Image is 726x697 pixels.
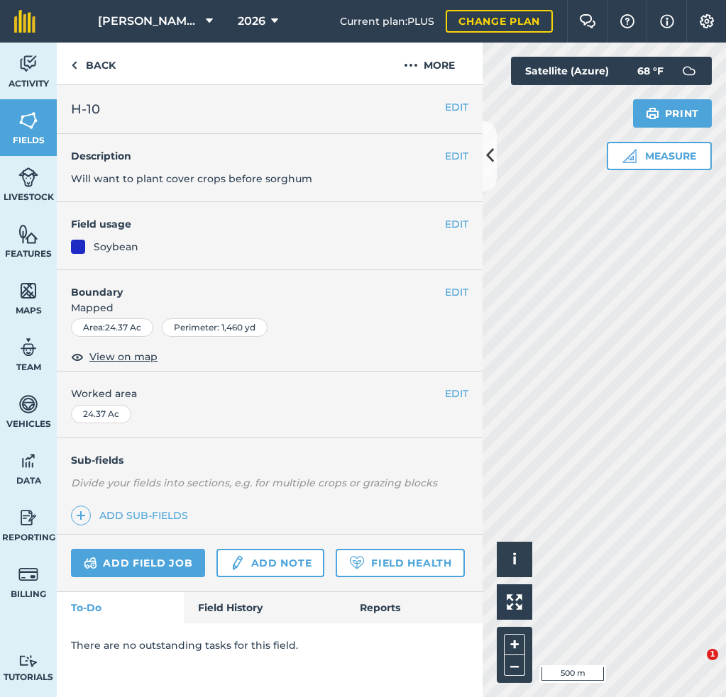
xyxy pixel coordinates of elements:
button: EDIT [445,99,468,115]
img: svg+xml;base64,PHN2ZyB4bWxucz0iaHR0cDovL3d3dy53My5vcmcvMjAwMC9zdmciIHdpZHRoPSI1NiIgaGVpZ2h0PSI2MC... [18,223,38,245]
img: svg+xml;base64,PD94bWwgdmVyc2lvbj0iMS4wIiBlbmNvZGluZz0idXRmLTgiPz4KPCEtLSBHZW5lcmF0b3I6IEFkb2JlIE... [18,654,38,668]
h4: Boundary [57,270,445,300]
div: Perimeter : 1,460 yd [162,318,268,337]
button: View on map [71,348,158,365]
button: Satellite (Azure) [511,57,647,85]
iframe: Intercom live chat [678,649,712,683]
img: A cog icon [698,14,715,28]
span: [PERSON_NAME] Farm [98,13,200,30]
img: svg+xml;base64,PHN2ZyB4bWxucz0iaHR0cDovL3d3dy53My5vcmcvMjAwMC9zdmciIHdpZHRoPSIxOSIgaGVpZ2h0PSIyNC... [646,105,659,122]
a: To-Do [57,592,184,623]
button: EDIT [445,148,468,164]
img: svg+xml;base64,PD94bWwgdmVyc2lvbj0iMS4wIiBlbmNvZGluZz0idXRmLTgiPz4KPCEtLSBHZW5lcmF0b3I6IEFkb2JlIE... [18,53,38,74]
div: Area : 24.37 Ac [71,318,153,337]
img: svg+xml;base64,PHN2ZyB4bWxucz0iaHR0cDovL3d3dy53My5vcmcvMjAwMC9zdmciIHdpZHRoPSI5IiBoZWlnaHQ9IjI0Ii... [71,57,77,74]
em: Divide your fields into sections, e.g. for multiple crops or grazing blocks [71,476,437,489]
img: svg+xml;base64,PHN2ZyB4bWxucz0iaHR0cDovL3d3dy53My5vcmcvMjAwMC9zdmciIHdpZHRoPSI1NiIgaGVpZ2h0PSI2MC... [18,110,38,131]
img: svg+xml;base64,PD94bWwgdmVyc2lvbj0iMS4wIiBlbmNvZGluZz0idXRmLTgiPz4KPCEtLSBHZW5lcmF0b3I6IEFkb2JlIE... [229,554,245,571]
a: Add note [216,549,324,577]
button: + [504,634,525,655]
span: View on map [89,349,158,364]
img: Two speech bubbles overlapping with the left bubble in the forefront [579,14,596,28]
span: 68 ° F [637,57,664,85]
img: svg+xml;base64,PD94bWwgdmVyc2lvbj0iMS4wIiBlbmNvZGluZz0idXRmLTgiPz4KPCEtLSBHZW5lcmF0b3I6IEFkb2JlIE... [18,337,38,358]
img: svg+xml;base64,PD94bWwgdmVyc2lvbj0iMS4wIiBlbmNvZGluZz0idXRmLTgiPz4KPCEtLSBHZW5lcmF0b3I6IEFkb2JlIE... [18,167,38,188]
button: EDIT [445,216,468,232]
p: There are no outstanding tasks for this field. [71,637,468,653]
a: Add sub-fields [71,506,194,525]
img: svg+xml;base64,PD94bWwgdmVyc2lvbj0iMS4wIiBlbmNvZGluZz0idXRmLTgiPz4KPCEtLSBHZW5lcmF0b3I6IEFkb2JlIE... [18,394,38,415]
h4: Description [71,148,468,164]
button: i [497,542,532,577]
img: A question mark icon [619,14,636,28]
button: EDIT [445,284,468,300]
span: 1 [707,649,718,660]
img: Ruler icon [622,149,637,163]
a: Back [57,43,130,84]
img: svg+xml;base64,PHN2ZyB4bWxucz0iaHR0cDovL3d3dy53My5vcmcvMjAwMC9zdmciIHdpZHRoPSIyMCIgaGVpZ2h0PSIyNC... [404,57,418,74]
img: svg+xml;base64,PHN2ZyB4bWxucz0iaHR0cDovL3d3dy53My5vcmcvMjAwMC9zdmciIHdpZHRoPSIxOCIgaGVpZ2h0PSIyNC... [71,348,84,365]
div: 24.37 Ac [71,405,131,423]
button: EDIT [445,386,468,401]
div: Soybean [94,239,138,255]
button: More [376,43,483,84]
img: svg+xml;base64,PHN2ZyB4bWxucz0iaHR0cDovL3d3dy53My5vcmcvMjAwMC9zdmciIHdpZHRoPSIxNCIgaGVpZ2h0PSIyNC... [76,507,86,524]
span: i [512,550,517,568]
a: Add field job [71,549,205,577]
img: Four arrows, one pointing top left, one top right, one bottom right and the last bottom left [507,594,522,610]
img: svg+xml;base64,PD94bWwgdmVyc2lvbj0iMS4wIiBlbmNvZGluZz0idXRmLTgiPz4KPCEtLSBHZW5lcmF0b3I6IEFkb2JlIE... [18,564,38,585]
a: Reports [346,592,483,623]
h4: Sub-fields [57,452,483,468]
img: svg+xml;base64,PHN2ZyB4bWxucz0iaHR0cDovL3d3dy53My5vcmcvMjAwMC9zdmciIHdpZHRoPSIxNyIgaGVpZ2h0PSIxNy... [660,13,674,30]
img: svg+xml;base64,PD94bWwgdmVyc2lvbj0iMS4wIiBlbmNvZGluZz0idXRmLTgiPz4KPCEtLSBHZW5lcmF0b3I6IEFkb2JlIE... [18,450,38,472]
a: Field Health [336,549,464,577]
a: Change plan [446,10,553,33]
span: Will want to plant cover crops before sorghum [71,172,312,185]
span: Mapped [57,300,483,316]
span: 2026 [238,13,265,30]
button: Measure [607,142,712,170]
span: Worked area [71,386,468,401]
button: – [504,655,525,676]
img: svg+xml;base64,PD94bWwgdmVyc2lvbj0iMS4wIiBlbmNvZGluZz0idXRmLTgiPz4KPCEtLSBHZW5lcmF0b3I6IEFkb2JlIE... [84,554,97,571]
a: Field History [184,592,345,623]
img: fieldmargin Logo [14,10,35,33]
h4: Field usage [71,216,445,232]
span: Current plan : PLUS [340,13,434,29]
button: 68 °F [623,57,712,85]
span: H-10 [71,99,100,119]
img: svg+xml;base64,PD94bWwgdmVyc2lvbj0iMS4wIiBlbmNvZGluZz0idXRmLTgiPz4KPCEtLSBHZW5lcmF0b3I6IEFkb2JlIE... [675,57,703,85]
img: svg+xml;base64,PD94bWwgdmVyc2lvbj0iMS4wIiBlbmNvZGluZz0idXRmLTgiPz4KPCEtLSBHZW5lcmF0b3I6IEFkb2JlIE... [18,507,38,528]
button: Print [633,99,713,128]
img: svg+xml;base64,PHN2ZyB4bWxucz0iaHR0cDovL3d3dy53My5vcmcvMjAwMC9zdmciIHdpZHRoPSI1NiIgaGVpZ2h0PSI2MC... [18,280,38,301]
